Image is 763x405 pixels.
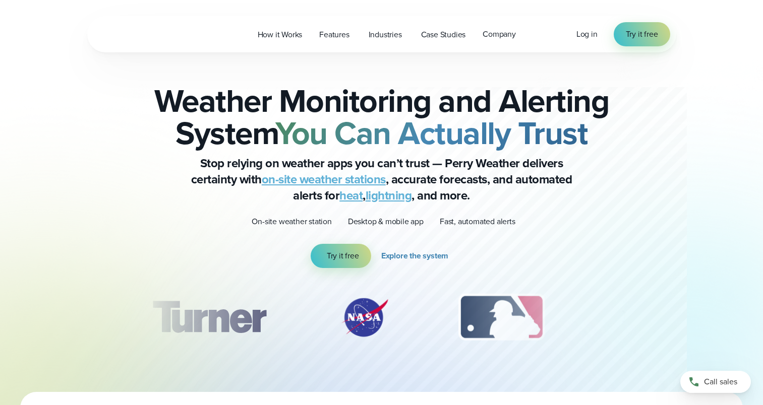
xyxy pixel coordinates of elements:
strong: You Can Actually Trust [275,109,588,157]
span: Explore the system [381,250,448,262]
a: Log in [576,28,598,40]
span: Industries [369,29,402,41]
span: Case Studies [421,29,466,41]
p: On-site weather station [252,216,331,228]
span: How it Works [258,29,303,41]
a: Try it free [614,22,670,46]
img: MLB.svg [448,292,555,343]
h2: Weather Monitoring and Alerting System [138,85,626,149]
span: Company [483,28,516,40]
div: 1 of 12 [137,292,280,343]
p: Fast, automated alerts [440,216,515,228]
div: slideshow [138,292,626,348]
span: Features [319,29,349,41]
a: Case Studies [413,24,475,45]
a: heat [339,186,363,205]
div: 3 of 12 [448,292,555,343]
img: NASA.svg [329,292,400,343]
p: Stop relying on weather apps you can’t trust — Perry Weather delivers certainty with , accurate f... [180,155,583,204]
a: Call sales [680,371,751,393]
a: How it Works [249,24,311,45]
span: Try it free [626,28,658,40]
span: Try it free [327,250,359,262]
p: Desktop & mobile app [348,216,424,228]
img: PGA.svg [603,292,684,343]
img: Turner-Construction_1.svg [137,292,280,343]
a: Try it free [311,244,371,268]
div: 4 of 12 [603,292,684,343]
a: lightning [366,186,412,205]
div: 2 of 12 [329,292,400,343]
a: Explore the system [381,244,452,268]
span: Call sales [704,376,737,388]
a: on-site weather stations [262,170,386,188]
